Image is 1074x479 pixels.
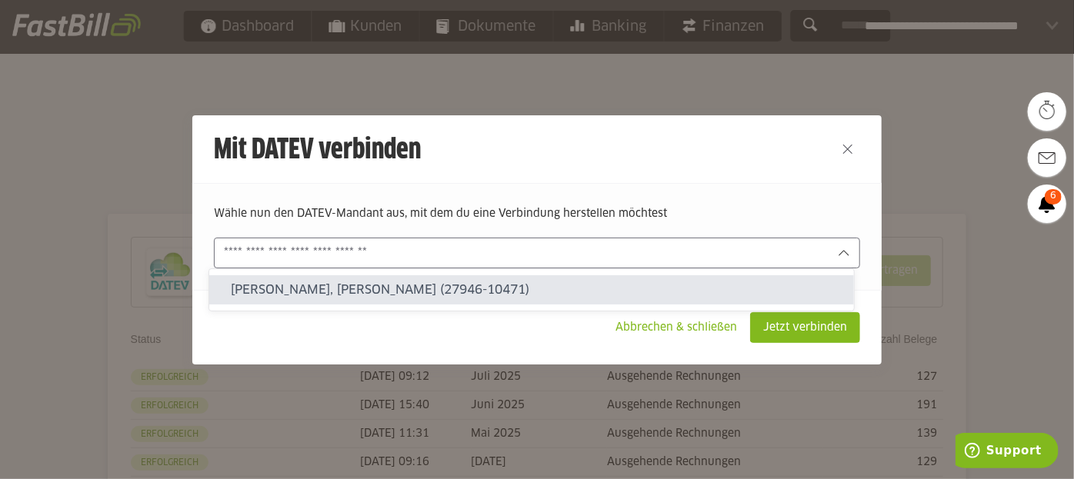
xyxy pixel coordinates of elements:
[956,433,1059,471] iframe: Öffnet ein Widget, in dem Sie weitere Informationen finden
[602,312,750,343] sl-button: Abbrechen & schließen
[1045,189,1062,205] span: 6
[750,312,860,343] sl-button: Jetzt verbinden
[209,275,854,304] sl-option: [PERSON_NAME], [PERSON_NAME] (27946-10471)
[214,205,860,222] p: Wähle nun den DATEV-Mandant aus, mit dem du eine Verbindung herstellen möchtest
[1028,185,1066,223] a: 6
